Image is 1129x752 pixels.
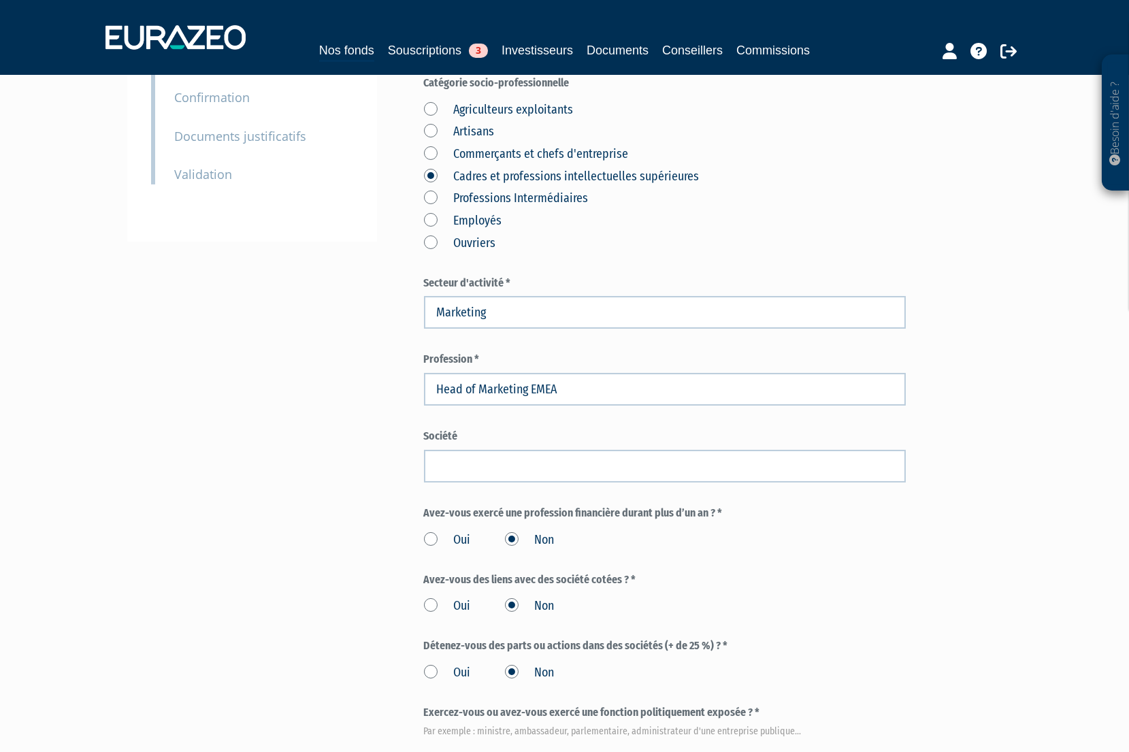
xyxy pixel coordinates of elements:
small: Confirmation [175,89,250,105]
small: Documents justificatifs [175,128,307,144]
label: Secteur d'activité * [424,276,906,291]
a: Investisseurs [502,41,573,60]
label: Cadres et professions intellectuelles supérieures [424,168,700,186]
a: Souscriptions3 [388,41,488,60]
label: Employés [424,212,502,230]
small: Validation [175,166,233,182]
span: 3 [469,44,488,58]
a: Conseillers [662,41,723,60]
label: Avez-vous exercé une profession financière durant plus d’un an ? * [424,506,906,521]
label: Professions Intermédiaires [424,190,589,208]
label: Artisans [424,123,495,141]
label: Exercez-vous ou avez-vous exercé une fonction politiquement exposée ? * [424,705,906,734]
label: Société [424,429,906,444]
label: Non [505,664,555,682]
label: Ouvriers [424,235,496,252]
label: Commerçants et chefs d'entreprise [424,146,629,163]
label: Catégorie socio-professionnelle [424,76,906,91]
label: Oui [424,532,471,549]
a: Commissions [736,41,810,60]
label: Oui [424,664,471,682]
label: Avez-vous des liens avec des société cotées ? * [424,572,906,588]
img: 1732889491-logotype_eurazeo_blanc_rvb.png [105,25,246,50]
label: Agriculteurs exploitants [424,101,574,119]
a: Documents [587,41,649,60]
label: Non [505,598,555,615]
em: Par exemple : ministre, ambassadeur, parlementaire, administrateur d'une entreprise publique... [424,725,906,738]
label: Détenez-vous des parts ou actions dans des sociétés (+ de 25 %) ? * [424,638,906,654]
label: Non [505,532,555,549]
p: Besoin d'aide ? [1108,62,1124,184]
label: Oui [424,598,471,615]
label: Profession * [424,352,906,367]
a: Nos fonds [319,41,374,62]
